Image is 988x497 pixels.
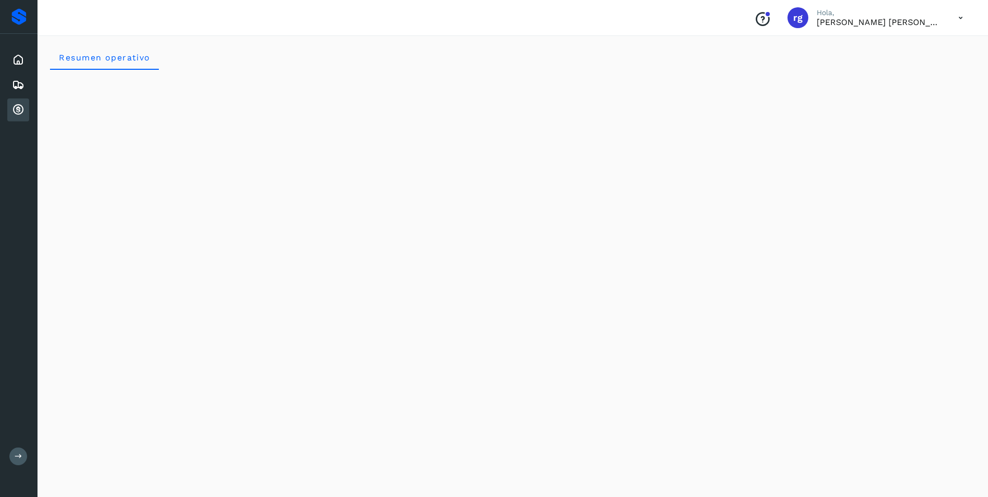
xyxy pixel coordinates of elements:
div: Embarques [7,73,29,96]
div: Cuentas por cobrar [7,98,29,121]
div: Inicio [7,48,29,71]
p: rogelio guadalupe medina Armendariz [817,17,942,27]
p: Hola, [817,8,942,17]
span: Resumen operativo [58,53,151,63]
